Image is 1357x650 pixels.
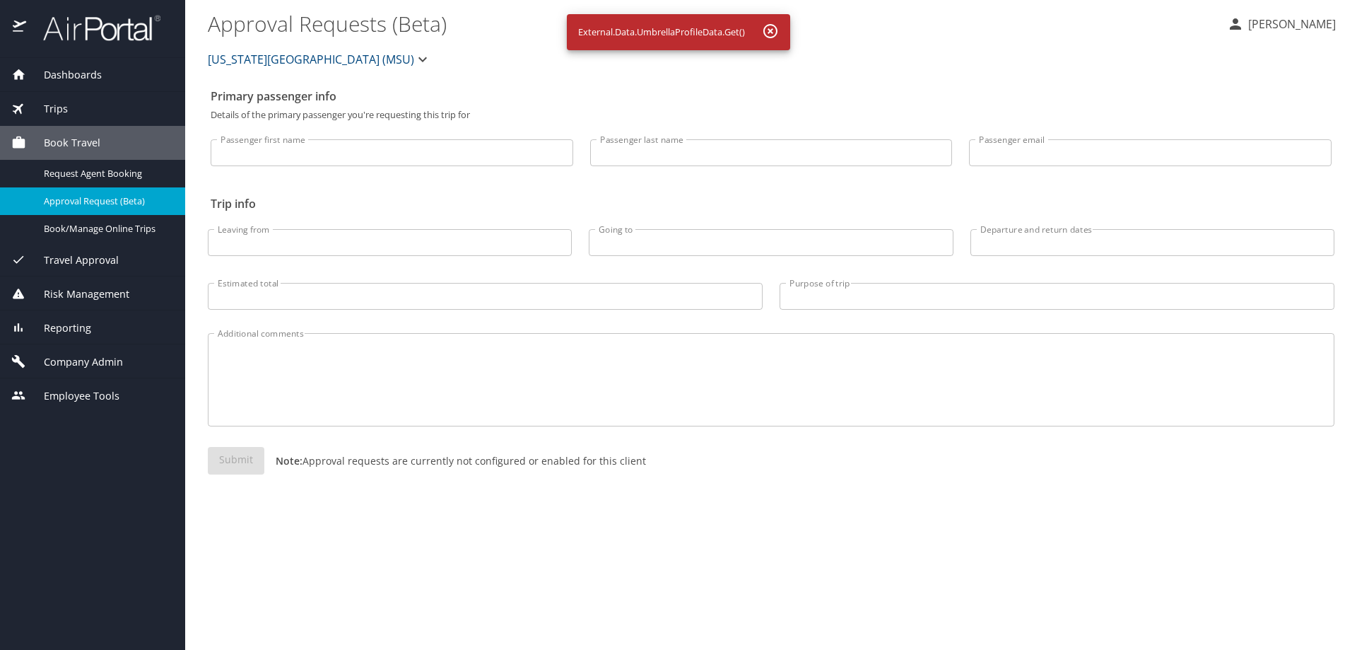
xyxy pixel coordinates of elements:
p: [PERSON_NAME] [1244,16,1336,33]
span: Dashboards [26,67,102,83]
h2: Primary passenger info [211,85,1332,108]
img: icon-airportal.png [13,14,28,42]
span: Travel Approval [26,253,119,268]
span: Book Travel [26,135,100,151]
h2: Trip info [211,192,1332,215]
button: [US_STATE][GEOGRAPHIC_DATA] (MSU) [202,45,437,74]
span: Employee Tools [26,388,119,404]
strong: Note: [276,454,302,468]
p: Details of the primary passenger you're requesting this trip for [211,110,1332,120]
button: [PERSON_NAME] [1221,11,1341,37]
span: Reporting [26,320,91,336]
div: External.Data.UmbrellaProfileData.Get() [578,18,745,46]
span: Approval Request (Beta) [44,195,168,208]
p: Approval requests are currently not configured or enabled for this client [264,453,646,468]
span: Risk Management [26,286,129,302]
img: airportal-logo.png [28,14,160,42]
span: [US_STATE][GEOGRAPHIC_DATA] (MSU) [208,50,414,69]
h1: Approval Requests (Beta) [208,1,1216,45]
span: Company Admin [26,354,123,370]
span: Request Agent Booking [44,167,168,180]
span: Book/Manage Online Trips [44,222,168,236]
span: Trips [26,101,68,117]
